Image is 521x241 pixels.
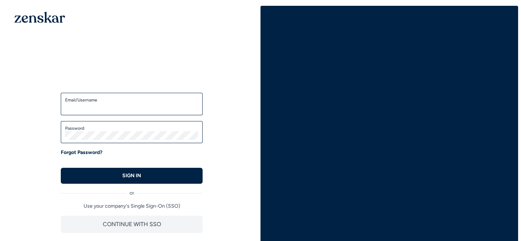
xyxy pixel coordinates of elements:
[14,12,65,23] img: 1OGAJ2xQqyY4LXKgY66KYq0eOWRCkrZdAb3gUhuVAqdWPZE9SRJmCz+oDMSn4zDLXe31Ii730ItAGKgCKgCCgCikA4Av8PJUP...
[122,172,141,179] p: SIGN IN
[61,216,203,233] button: CONTINUE WITH SSO
[61,203,203,210] p: Use your company's Single Sign-On (SSO)
[61,168,203,184] button: SIGN IN
[65,97,198,103] label: Email/Username
[61,184,203,197] div: or
[61,149,102,156] a: Forgot Password?
[65,125,198,131] label: Password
